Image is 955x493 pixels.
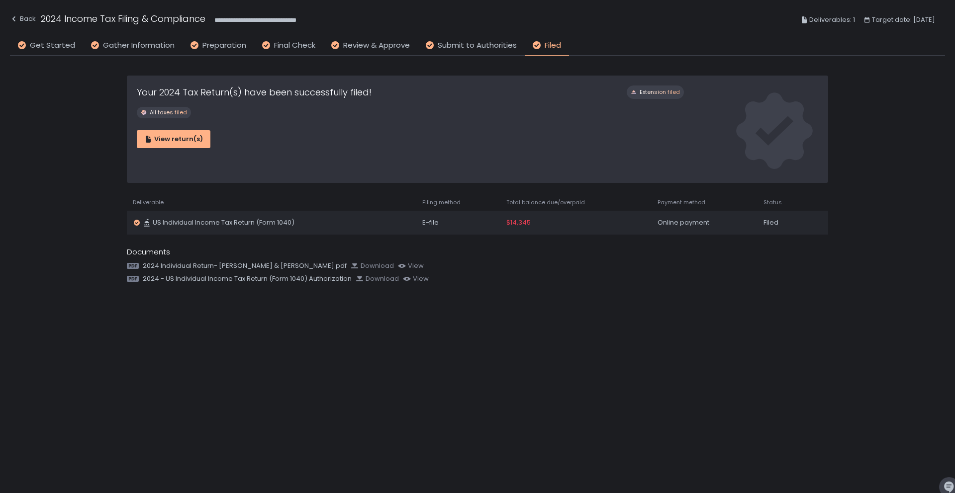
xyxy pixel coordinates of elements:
[144,135,203,144] div: View return(s)
[872,14,935,26] span: Target date: [DATE]
[103,40,175,51] span: Gather Information
[438,40,517,51] span: Submit to Authorities
[143,261,347,270] span: 2024 Individual Return- [PERSON_NAME] & [PERSON_NAME].pdf
[274,40,315,51] span: Final Check
[153,218,294,227] span: US Individual Income Tax Return (Form 1040)
[640,88,680,96] span: Extension filed
[150,109,187,116] span: All taxes filed
[658,199,705,206] span: Payment method
[10,13,36,25] div: Back
[545,40,561,51] span: Filed
[398,261,424,270] button: view
[41,12,205,25] h1: 2024 Income Tax Filing & Compliance
[658,218,709,227] span: Online payment
[764,218,802,227] div: Filed
[202,40,246,51] span: Preparation
[422,218,494,227] div: E-file
[351,261,394,270] button: Download
[506,199,585,206] span: Total balance due/overpaid
[422,199,461,206] span: Filing method
[356,274,399,283] button: Download
[127,246,828,258] div: Documents
[143,274,352,283] span: 2024 - US Individual Income Tax Return (Form 1040) Authorization
[137,85,372,99] h1: Your 2024 Tax Return(s) have been successfully filed!
[809,14,855,26] span: Deliverables: 1
[506,218,531,227] span: $14,345
[764,199,782,206] span: Status
[137,130,210,148] button: View return(s)
[10,12,36,28] button: Back
[30,40,75,51] span: Get Started
[343,40,410,51] span: Review & Approve
[133,199,164,206] span: Deliverable
[403,274,429,283] button: view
